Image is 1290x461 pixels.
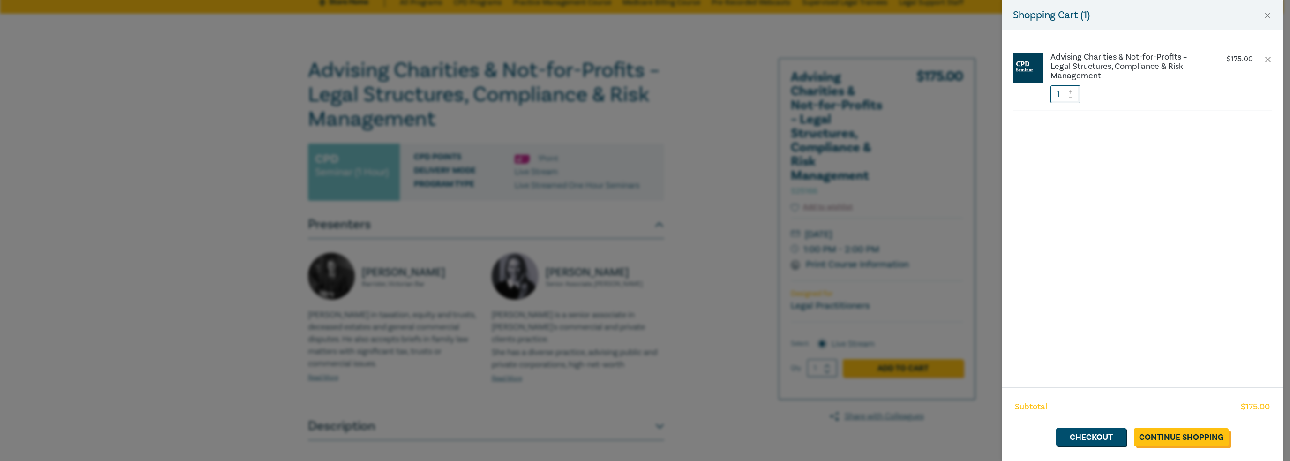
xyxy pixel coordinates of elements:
[1134,428,1229,446] a: Continue Shopping
[1050,53,1206,81] a: Advising Charities & Not-for-Profits – Legal Structures, Compliance & Risk Management
[1241,401,1270,413] span: $ 175.00
[1013,53,1043,83] img: CPD%20Seminar.jpg
[1056,428,1126,446] a: Checkout
[1013,8,1090,23] h5: Shopping Cart ( 1 )
[1263,11,1272,20] button: Close
[1227,55,1253,64] p: $ 175.00
[1015,401,1047,413] span: Subtotal
[1050,85,1080,103] input: 1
